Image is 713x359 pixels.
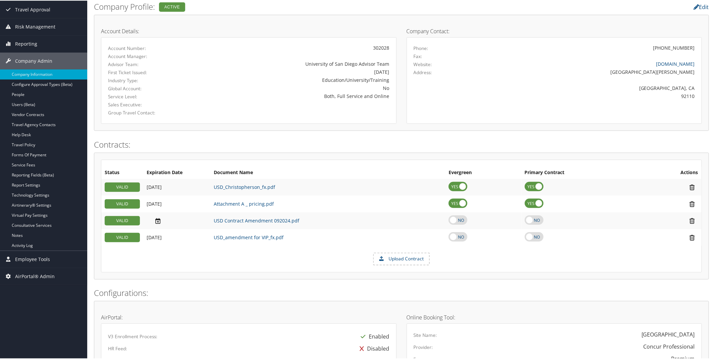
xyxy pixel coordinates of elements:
div: VALID [105,182,140,191]
a: [DOMAIN_NAME] [656,60,695,66]
th: Actions [640,166,702,178]
div: No [205,84,390,91]
span: [DATE] [147,200,162,206]
i: Remove Contract [686,200,698,207]
label: Sales Executive: [108,101,195,107]
div: Add/Edit Date [147,200,207,206]
h2: Company Profile: [94,0,501,12]
th: Document Name [210,166,445,178]
div: Disabled [357,342,390,354]
th: Primary Contract [521,166,640,178]
div: Enabled [358,330,390,342]
div: Add/Edit Date [147,184,207,190]
span: Employee Tools [15,250,50,267]
label: First Ticket Issued: [108,68,195,75]
label: HR Feed: [108,345,127,351]
label: Address: [414,68,432,75]
label: Global Account: [108,85,195,91]
div: 302028 [205,44,390,51]
span: [DATE] [147,183,162,190]
label: Phone: [414,44,428,51]
a: Edit [694,3,709,10]
div: [GEOGRAPHIC_DATA] [642,330,695,338]
h4: Account Details: [101,28,397,33]
label: Service Level: [108,93,195,99]
h2: Contracts: [94,138,709,150]
i: Remove Contract [686,217,698,224]
div: Education/University/Training [205,76,390,83]
span: Reporting [15,35,37,52]
div: Concur Professional [644,342,695,350]
span: Travel Approval [15,1,50,17]
label: Provider: [414,343,433,350]
th: Expiration Date [143,166,210,178]
i: Remove Contract [686,234,698,241]
h4: Company Contact: [407,28,702,33]
i: Remove Contract [686,183,698,190]
h2: Configurations: [94,287,709,298]
span: Risk Management [15,18,55,35]
span: AirPortal® Admin [15,267,55,284]
div: Add/Edit Date [147,217,207,224]
div: University of San Diego Advisor Team [205,60,390,67]
a: USD Contract Amendment 092024.pdf [214,217,299,223]
div: 92110 [487,92,695,99]
div: [DATE] [205,68,390,75]
div: [GEOGRAPHIC_DATA][PERSON_NAME] [487,68,695,75]
div: VALID [105,232,140,242]
label: Website: [414,60,432,67]
a: USD_amendment for VIP_fx.pdf [214,234,284,240]
a: USD_Christopherson_fx.pdf [214,183,275,190]
div: Both, Full Service and Online [205,92,390,99]
div: VALID [105,199,140,208]
label: Fax: [414,52,422,59]
label: V3 Enrollment Process: [108,332,157,339]
label: Advisor Team: [108,60,195,67]
h4: AirPortal: [101,314,397,319]
label: Account Manager: [108,52,195,59]
th: Status [101,166,143,178]
div: [PHONE_NUMBER] [653,44,695,51]
span: Company Admin [15,52,52,69]
label: Group Travel Contact: [108,109,195,115]
div: VALID [105,215,140,225]
div: [GEOGRAPHIC_DATA], CA [487,84,695,91]
a: Attachment A _ pricing.pdf [214,200,274,206]
label: Account Number: [108,44,195,51]
h4: Online Booking Tool: [407,314,702,319]
div: Add/Edit Date [147,234,207,240]
label: Industry Type: [108,76,195,83]
span: [DATE] [147,234,162,240]
label: Site Name: [414,331,437,338]
th: Evergreen [445,166,521,178]
div: Active [159,2,185,11]
label: Upload Contract [374,253,429,264]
